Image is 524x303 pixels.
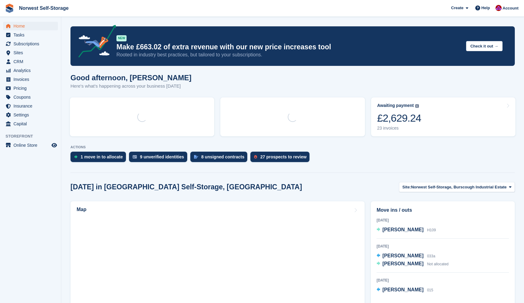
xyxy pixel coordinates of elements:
[466,41,503,51] button: Check it out →
[190,152,251,165] a: 8 unsigned contracts
[377,103,414,108] div: Awaiting payment
[3,66,58,75] a: menu
[13,93,50,101] span: Coupons
[427,228,436,232] span: H109
[3,75,58,84] a: menu
[13,31,50,39] span: Tasks
[13,40,50,48] span: Subscriptions
[17,3,71,13] a: Norwest Self-Storage
[496,5,502,11] img: Daniel Grensinger
[116,35,127,41] div: NEW
[377,252,435,260] a: [PERSON_NAME] 033a
[133,155,137,159] img: verify_identity-adf6edd0f0f0b5bbfe63781bf79b02c33cf7c696d77639b501bdc392416b5a36.svg
[3,102,58,110] a: menu
[481,5,490,11] span: Help
[77,207,86,212] h2: Map
[3,57,58,66] a: menu
[13,66,50,75] span: Analytics
[51,142,58,149] a: Preview store
[116,43,461,51] p: Make £663.02 of extra revenue with our new price increases tool
[415,104,419,108] img: icon-info-grey-7440780725fd019a000dd9b08b2336e03edf1995a4989e88bcd33f0948082b44.svg
[451,5,463,11] span: Create
[382,253,423,258] span: [PERSON_NAME]
[194,155,198,159] img: contract_signature_icon-13c848040528278c33f63329250d36e43548de30e8caae1d1a13099fd9432cc5.svg
[13,111,50,119] span: Settings
[74,155,78,159] img: move_ins_to_allocate_icon-fdf77a2bb77ea45bf5b3d319d69a93e2d87916cf1d5bf7949dd705db3b84f3ca.svg
[3,84,58,93] a: menu
[399,182,515,192] button: Site: Norwest Self-Storage, Burscough Industrial Estate
[402,184,411,190] span: Site:
[427,254,435,258] span: 033a
[377,226,436,234] a: [PERSON_NAME] H109
[13,57,50,66] span: CRM
[70,83,192,90] p: Here's what's happening across your business [DATE]
[5,4,14,13] img: stora-icon-8386f47178a22dfd0bd8f6a31ec36ba5ce8667c1dd55bd0f319d3a0aa187defe.svg
[116,51,461,58] p: Rooted in industry best practices, but tailored to your subscriptions.
[70,145,515,149] p: ACTIONS
[140,154,184,159] div: 9 unverified identities
[382,227,423,232] span: [PERSON_NAME]
[377,260,449,268] a: [PERSON_NAME] Not allocated
[13,102,50,110] span: Insurance
[427,262,449,266] span: Not allocated
[13,141,50,150] span: Online Store
[260,154,306,159] div: 27 prospects to review
[70,183,302,191] h2: [DATE] in [GEOGRAPHIC_DATA] Self-Storage, [GEOGRAPHIC_DATA]
[13,84,50,93] span: Pricing
[382,287,423,292] span: [PERSON_NAME]
[3,119,58,128] a: menu
[371,97,515,136] a: Awaiting payment £2,629.24 23 invoices
[3,141,58,150] a: menu
[377,218,509,223] div: [DATE]
[70,152,129,165] a: 1 move in to allocate
[70,74,192,82] h1: Good afternoon, [PERSON_NAME]
[81,154,123,159] div: 1 move in to allocate
[503,5,518,11] span: Account
[3,22,58,30] a: menu
[377,286,433,294] a: [PERSON_NAME] 015
[377,244,509,249] div: [DATE]
[13,48,50,57] span: Sites
[201,154,245,159] div: 8 unsigned contracts
[377,112,421,124] div: £2,629.24
[3,31,58,39] a: menu
[3,111,58,119] a: menu
[3,48,58,57] a: menu
[411,184,507,190] span: Norwest Self-Storage, Burscough Industrial Estate
[13,22,50,30] span: Home
[377,126,421,131] div: 23 invoices
[3,93,58,101] a: menu
[427,288,433,292] span: 015
[254,155,257,159] img: prospect-51fa495bee0391a8d652442698ab0144808aea92771e9ea1ae160a38d050c398.svg
[73,25,116,60] img: price-adjustments-announcement-icon-8257ccfd72463d97f412b2fc003d46551f7dbcb40ab6d574587a9cd5c0d94...
[129,152,190,165] a: 9 unverified identities
[6,133,61,139] span: Storefront
[250,152,313,165] a: 27 prospects to review
[382,261,423,266] span: [PERSON_NAME]
[13,75,50,84] span: Invoices
[13,119,50,128] span: Capital
[377,206,509,214] h2: Move ins / outs
[3,40,58,48] a: menu
[377,278,509,283] div: [DATE]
